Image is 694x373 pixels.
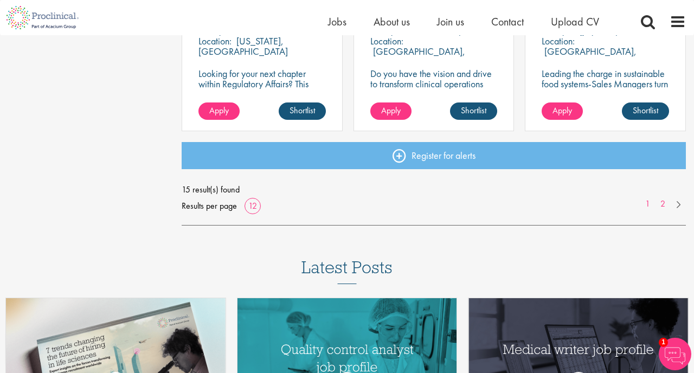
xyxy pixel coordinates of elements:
span: 15 result(s) found [182,182,686,198]
span: Location: [370,35,403,47]
a: Apply [370,102,412,120]
a: Shortlist [622,102,669,120]
a: Apply [542,102,583,120]
a: Join us [437,15,464,29]
p: [GEOGRAPHIC_DATA], [GEOGRAPHIC_DATA] [370,45,465,68]
p: Leading the charge in sustainable food systems-Sales Managers turn customer success into global p... [542,68,669,110]
span: 1 [659,338,668,347]
p: Looking for your next chapter within Regulatory Affairs? This position leading projects and worki... [198,68,326,120]
p: [GEOGRAPHIC_DATA], [GEOGRAPHIC_DATA] [542,45,637,68]
a: 12 [245,200,261,211]
a: Shortlist [450,102,497,120]
h3: Latest Posts [301,258,393,284]
span: Results per page [182,198,237,214]
p: [US_STATE], [GEOGRAPHIC_DATA] [198,35,288,57]
a: About us [374,15,410,29]
img: Chatbot [659,338,691,370]
a: 1 [640,198,656,210]
span: Location: [542,35,575,47]
p: Do you have the vision and drive to transform clinical operations into models of excellence in a ... [370,68,498,110]
span: Location: [198,35,232,47]
a: Shortlist [279,102,326,120]
span: Apply [552,105,572,116]
a: Contact [491,15,524,29]
span: Apply [381,105,401,116]
a: 2 [655,198,671,210]
span: Apply [209,105,229,116]
a: Apply [198,102,240,120]
a: Register for alerts [182,142,686,169]
a: Upload CV [551,15,599,29]
a: Jobs [328,15,346,29]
